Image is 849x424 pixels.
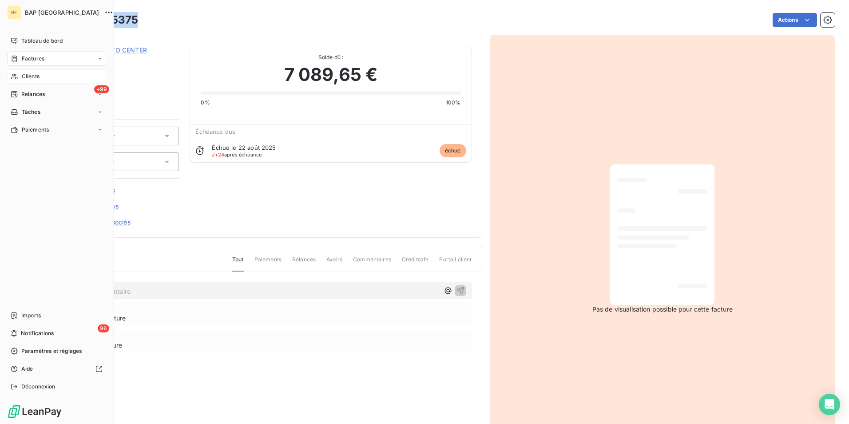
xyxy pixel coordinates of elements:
[326,256,342,271] span: Avoirs
[7,404,62,419] img: Logo LeanPay
[232,256,244,272] span: Tout
[201,53,460,61] span: Solde dû :
[21,347,82,355] span: Paramètres et réglages
[22,126,49,134] span: Paiements
[819,394,840,415] div: Open Intercom Messenger
[21,383,56,391] span: Déconnexion
[201,99,210,107] span: 0%
[21,37,63,45] span: Tableau de bord
[21,312,41,320] span: Imports
[7,5,21,20] div: BF
[439,256,472,271] span: Portail client
[773,13,817,27] button: Actions
[440,144,466,157] span: échue
[21,365,33,373] span: Aide
[98,324,109,332] span: 96
[22,108,40,116] span: Tâches
[195,128,236,135] span: Échéance due
[7,362,106,376] a: Aide
[284,61,378,88] span: 7 089,65 €
[212,144,276,151] span: Échue le 22 août 2025
[25,9,99,16] span: BAP [GEOGRAPHIC_DATA]
[446,99,461,107] span: 100%
[21,329,54,337] span: Notifications
[22,72,40,80] span: Clients
[353,256,391,271] span: Commentaires
[94,85,109,93] span: +99
[292,256,316,271] span: Relances
[592,305,733,314] span: Pas de visualisation possible pour cette facture
[212,152,262,157] span: après échéance
[70,56,179,64] span: 90008242
[212,152,224,158] span: J+24
[21,90,45,98] span: Relances
[402,256,429,271] span: Creditsafe
[254,256,282,271] span: Paiements
[22,55,44,63] span: Factures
